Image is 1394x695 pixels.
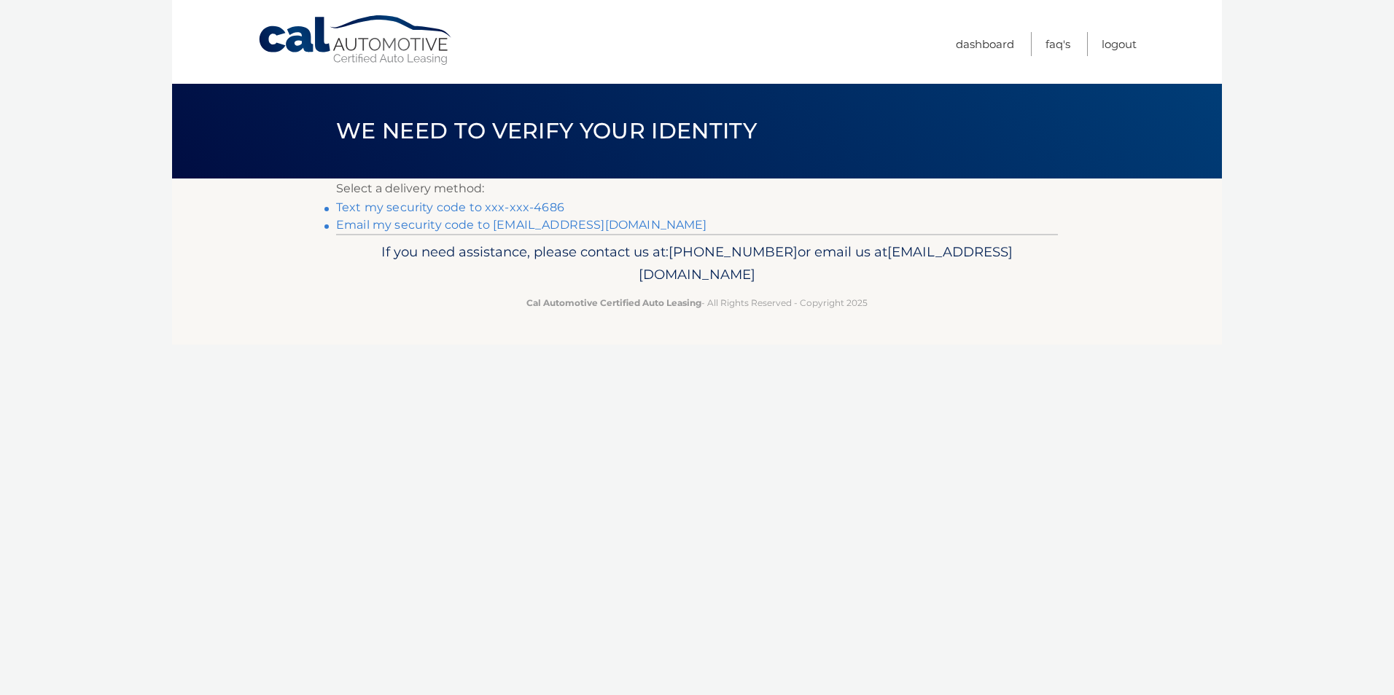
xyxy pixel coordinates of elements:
[526,297,701,308] strong: Cal Automotive Certified Auto Leasing
[336,117,757,144] span: We need to verify your identity
[257,15,454,66] a: Cal Automotive
[336,178,1058,199] p: Select a delivery method:
[346,295,1048,310] p: - All Rights Reserved - Copyright 2025
[1045,32,1070,56] a: FAQ's
[1102,32,1137,56] a: Logout
[669,243,798,260] span: [PHONE_NUMBER]
[346,240,1048,287] p: If you need assistance, please contact us at: or email us at
[956,32,1014,56] a: Dashboard
[336,200,564,214] a: Text my security code to xxx-xxx-4686
[336,218,707,232] a: Email my security code to [EMAIL_ADDRESS][DOMAIN_NAME]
